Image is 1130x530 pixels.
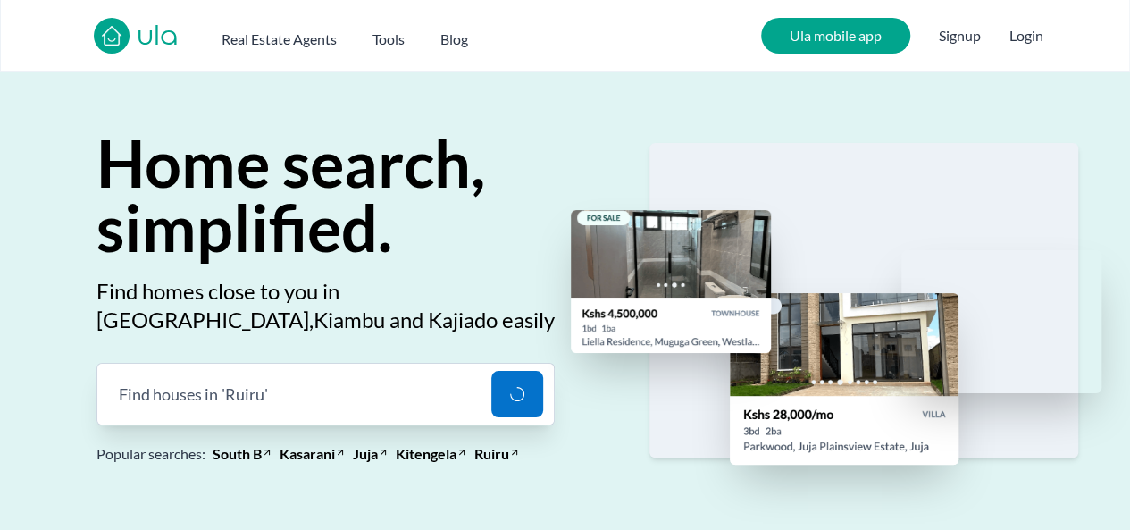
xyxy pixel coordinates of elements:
span: simplified. [96,189,392,265]
a: ula [137,21,179,54]
img: ruiru houses for rent - ula africa [901,250,1101,393]
span: Popular searches: [96,443,205,465]
button: Search [481,363,555,425]
button: Tools [372,21,405,50]
h1: Home search, [96,130,485,259]
h2: Real Estate Agents [222,29,337,50]
a: South B [213,443,262,465]
img: westlands houses for sale - ula africa [571,210,771,353]
span: 'Ruiru' [222,382,268,407]
a: Juja [353,443,378,465]
a: Ruiru [474,443,509,465]
nav: Main [222,21,504,50]
img: home search simplified - ula africa [649,143,1078,458]
h2: Blog [440,29,468,50]
span: Find houses in [119,382,218,407]
img: juja houses for sale - ula africa [730,293,958,465]
span: Signup [939,18,981,54]
a: Kasarani [280,443,335,465]
button: Real Estate Agents [222,21,337,50]
a: Kitengela [396,443,456,465]
button: Login [1009,25,1043,46]
a: Ula mobile app [761,18,910,54]
a: Blog [440,21,468,50]
h2: Find homes close to you in [GEOGRAPHIC_DATA], Kiambu and Kajiado easily [96,277,555,334]
h2: Tools [372,29,405,50]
